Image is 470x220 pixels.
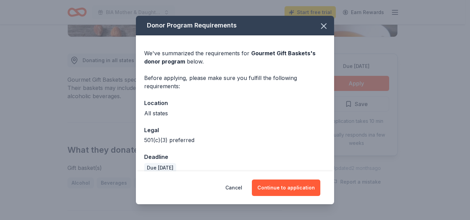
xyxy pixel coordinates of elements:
[252,180,320,196] button: Continue to application
[144,109,326,117] div: All states
[225,180,242,196] button: Cancel
[144,49,326,66] div: We've summarized the requirements for below.
[144,152,326,161] div: Deadline
[136,16,334,35] div: Donor Program Requirements
[144,163,176,173] div: Due [DATE]
[144,126,326,135] div: Legal
[144,136,326,144] div: 501(c)(3) preferred
[144,74,326,90] div: Before applying, please make sure you fulfill the following requirements:
[144,99,326,107] div: Location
